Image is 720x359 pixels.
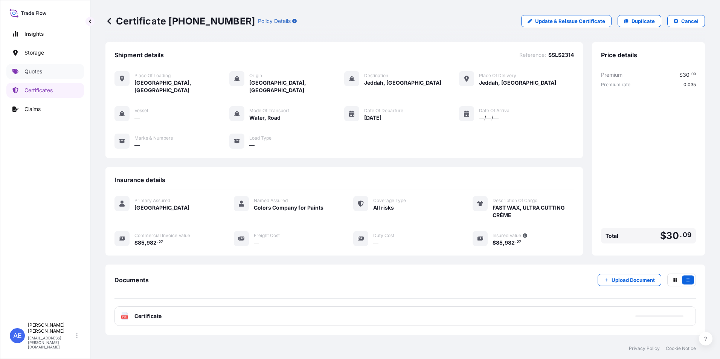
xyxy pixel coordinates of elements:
[373,204,394,211] span: All risks
[493,198,537,204] span: Description Of Cargo
[493,240,496,245] span: $
[134,240,138,245] span: $
[254,239,259,246] span: —
[6,45,84,60] a: Storage
[254,233,280,239] span: Freight Cost
[519,51,546,59] span: Reference :
[548,51,574,59] span: SSLS2314
[373,198,406,204] span: Coverage Type
[660,231,666,240] span: $
[666,345,696,351] a: Cookie Notice
[6,102,84,117] a: Claims
[249,108,289,114] span: Mode of Transport
[24,105,41,113] p: Claims
[364,73,388,79] span: Destination
[496,240,503,245] span: 85
[629,345,660,351] a: Privacy Policy
[28,322,75,334] p: [PERSON_NAME] [PERSON_NAME]
[145,240,146,245] span: ,
[249,73,262,79] span: Origin
[493,233,521,239] span: Insured Value
[479,79,556,87] span: Jeddah, [GEOGRAPHIC_DATA]
[249,79,344,94] span: [GEOGRAPHIC_DATA], [GEOGRAPHIC_DATA]
[134,141,140,149] span: —
[479,73,516,79] span: Place of Delivery
[517,241,521,243] span: 27
[479,108,511,114] span: Date of Arrival
[364,108,403,114] span: Date of Departure
[134,204,189,211] span: [GEOGRAPHIC_DATA]
[249,141,255,149] span: —
[254,198,288,204] span: Named Assured
[681,17,699,25] p: Cancel
[28,336,75,349] p: [EMAIL_ADDRESS][PERSON_NAME][DOMAIN_NAME]
[364,79,441,87] span: Jeddah, [GEOGRAPHIC_DATA]
[373,233,394,239] span: Duty Cost
[680,233,682,237] span: .
[618,15,661,27] a: Duplicate
[373,239,378,246] span: —
[114,276,149,284] span: Documents
[666,231,679,240] span: 30
[683,82,696,88] span: 0.035
[254,204,323,211] span: Colors Company for Paints
[503,240,505,245] span: ,
[683,233,691,237] span: 09
[515,241,516,243] span: .
[683,72,689,78] span: 30
[535,17,605,25] p: Update & Reissue Certificate
[601,82,630,88] span: Premium rate
[24,87,53,94] p: Certificates
[364,114,381,122] span: [DATE]
[6,26,84,41] a: Insights
[134,312,162,320] span: Certificate
[612,276,655,284] p: Upload Document
[122,316,127,318] text: PDF
[146,240,157,245] span: 982
[601,51,637,59] span: Price details
[157,241,158,243] span: .
[258,17,291,25] p: Policy Details
[134,233,190,239] span: Commercial Invoice Value
[690,73,691,76] span: .
[598,274,661,286] button: Upload Document
[13,332,22,339] span: AE
[134,135,173,141] span: Marks & Numbers
[24,49,44,56] p: Storage
[521,15,612,27] a: Update & Reissue Certificate
[134,108,148,114] span: Vessel
[159,241,163,243] span: 27
[505,240,515,245] span: 982
[606,232,618,240] span: Total
[138,240,145,245] span: 85
[6,64,84,79] a: Quotes
[691,73,696,76] span: 09
[114,51,164,59] span: Shipment details
[134,73,171,79] span: Place of Loading
[601,71,622,79] span: Premium
[24,68,42,75] p: Quotes
[134,114,140,122] span: —
[493,204,574,219] span: FAST WAX, ULTRA CUTTING CRÈME
[249,114,281,122] span: Water, Road
[479,114,499,122] span: —/—/—
[24,30,44,38] p: Insights
[134,79,229,94] span: [GEOGRAPHIC_DATA], [GEOGRAPHIC_DATA]
[105,15,255,27] p: Certificate [PHONE_NUMBER]
[632,17,655,25] p: Duplicate
[114,176,165,184] span: Insurance details
[6,83,84,98] a: Certificates
[667,15,705,27] button: Cancel
[249,135,272,141] span: Load Type
[679,72,683,78] span: $
[134,198,170,204] span: Primary Assured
